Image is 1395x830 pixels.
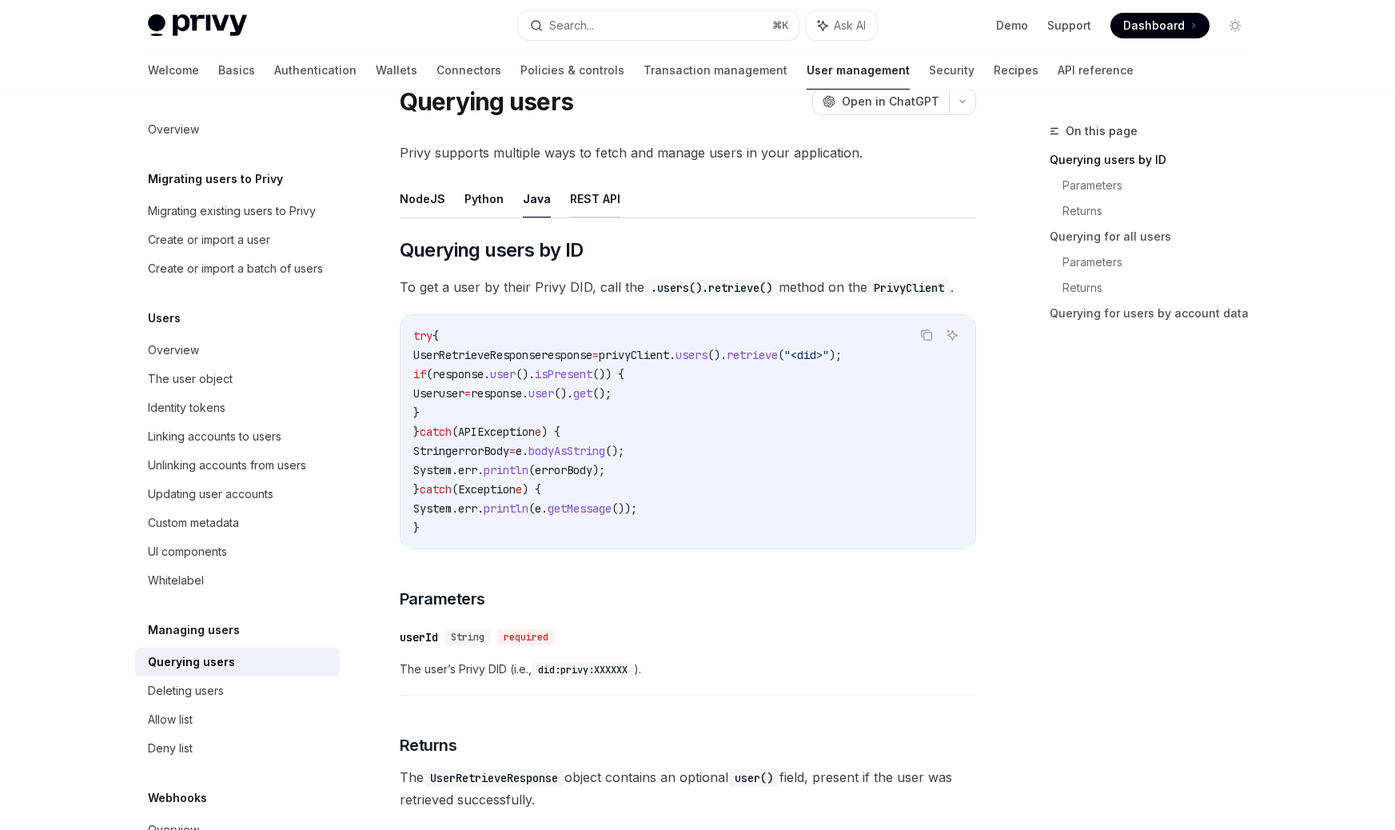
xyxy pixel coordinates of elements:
span: On this page [1066,122,1138,141]
span: { [432,329,439,343]
a: Connectors [436,51,501,90]
div: Deny list [148,739,193,758]
span: To get a user by their Privy DID, call the method on the . [400,276,976,298]
span: ( [452,482,458,497]
span: = [509,444,516,458]
h5: Users [148,309,181,328]
span: err [458,463,477,477]
a: Create or import a batch of users [135,254,340,283]
span: err [458,501,477,516]
span: bodyAsString [528,444,605,458]
button: Ask AI [942,325,963,345]
div: Migrating existing users to Privy [148,202,316,221]
span: retrieve [727,348,778,362]
div: Unlinking accounts from users [148,456,306,475]
span: . [522,444,528,458]
span: privyClient [599,348,669,362]
span: . [669,348,676,362]
button: Copy the contents from the code block [916,325,937,345]
span: Returns [400,734,457,756]
span: = [592,348,599,362]
span: get [573,386,592,401]
a: Linking accounts to users [135,422,340,451]
code: PrivyClient [867,279,951,297]
span: e [535,425,541,439]
span: ) { [541,425,560,439]
span: response [541,348,592,362]
code: did:privy:XXXXXX [532,662,634,678]
a: Deleting users [135,676,340,705]
a: Welcome [148,51,199,90]
span: user [528,386,554,401]
span: e [535,501,541,516]
a: Querying for all users [1050,224,1261,249]
span: isPresent [535,367,592,381]
a: Dashboard [1110,13,1210,38]
button: Toggle dark mode [1222,13,1248,38]
button: Java [523,180,551,217]
span: (). [554,386,573,401]
span: Privy supports multiple ways to fetch and manage users in your application. [400,142,976,164]
div: Whitelabel [148,571,204,590]
a: Overview [135,115,340,144]
button: NodeJS [400,180,445,217]
span: . [452,463,458,477]
a: Querying users [135,648,340,676]
button: Ask AI [807,11,877,40]
span: The user’s Privy DID (i.e., ). [400,660,976,679]
div: Search... [549,16,594,35]
span: getMessage [548,501,612,516]
div: userId [400,629,438,645]
span: catch [420,482,452,497]
a: Security [929,51,975,90]
span: ) { [522,482,541,497]
a: The user object [135,365,340,393]
h1: Querying users [400,87,574,116]
div: Querying users [148,652,235,672]
a: User management [807,51,910,90]
span: The object contains an optional field, present if the user was retrieved successfully. [400,766,976,811]
span: errorBody [452,444,509,458]
a: Create or import a user [135,225,340,254]
div: Overview [148,341,199,360]
span: } [413,482,420,497]
a: Recipes [994,51,1038,90]
h5: Migrating users to Privy [148,170,283,189]
div: Deleting users [148,681,224,700]
span: ( [528,501,535,516]
div: Create or import a user [148,230,270,249]
a: Demo [996,18,1028,34]
a: Basics [218,51,255,90]
a: Custom metadata [135,509,340,537]
span: Ask AI [834,18,866,34]
code: .users().retrieve() [644,279,779,297]
a: Support [1047,18,1091,34]
span: Dashboard [1123,18,1185,34]
span: } [413,405,420,420]
a: Authentication [274,51,357,90]
span: catch [420,425,452,439]
span: response [432,367,484,381]
span: ); [829,348,842,362]
a: Querying users by ID [1050,147,1261,173]
span: response [471,386,522,401]
span: . [522,386,528,401]
span: String [413,444,452,458]
span: UserRetrieveResponse [413,348,541,362]
span: = [464,386,471,401]
span: . [541,501,548,516]
span: Open in ChatGPT [842,94,939,110]
span: ( [778,348,784,362]
div: Overview [148,120,199,139]
span: (errorBody); [528,463,605,477]
div: The user object [148,369,233,389]
div: Create or import a batch of users [148,259,323,278]
button: Search...⌘K [519,11,799,40]
span: Querying users by ID [400,237,584,263]
code: user() [728,769,779,787]
a: Deny list [135,734,340,763]
span: } [413,425,420,439]
span: ( [452,425,458,439]
a: Parameters [1062,249,1261,275]
div: Allow list [148,710,193,729]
